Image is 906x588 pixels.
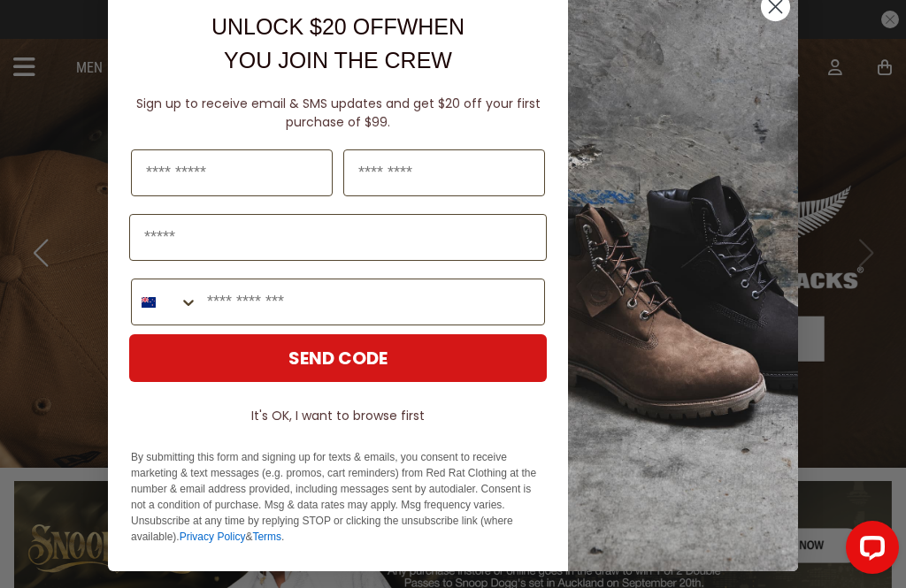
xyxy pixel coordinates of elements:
span: Sign up to receive email & SMS updates and get $20 off your first purchase of $99. [136,95,541,131]
img: New Zealand [142,295,156,309]
button: SEND CODE [129,334,547,382]
input: First Name [131,149,333,196]
a: Terms [252,531,281,543]
span: YOU JOIN THE CREW [224,48,452,73]
input: Email [129,214,547,261]
p: By submitting this form and signing up for texts & emails, you consent to receive marketing & tex... [131,449,545,545]
iframe: LiveChat chat widget [832,514,906,588]
button: Search Countries [132,279,198,325]
span: WHEN [397,14,465,39]
button: It's OK, I want to browse first [129,400,547,431]
span: UNLOCK $20 OFF [211,14,397,39]
a: Privacy Policy [180,531,246,543]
